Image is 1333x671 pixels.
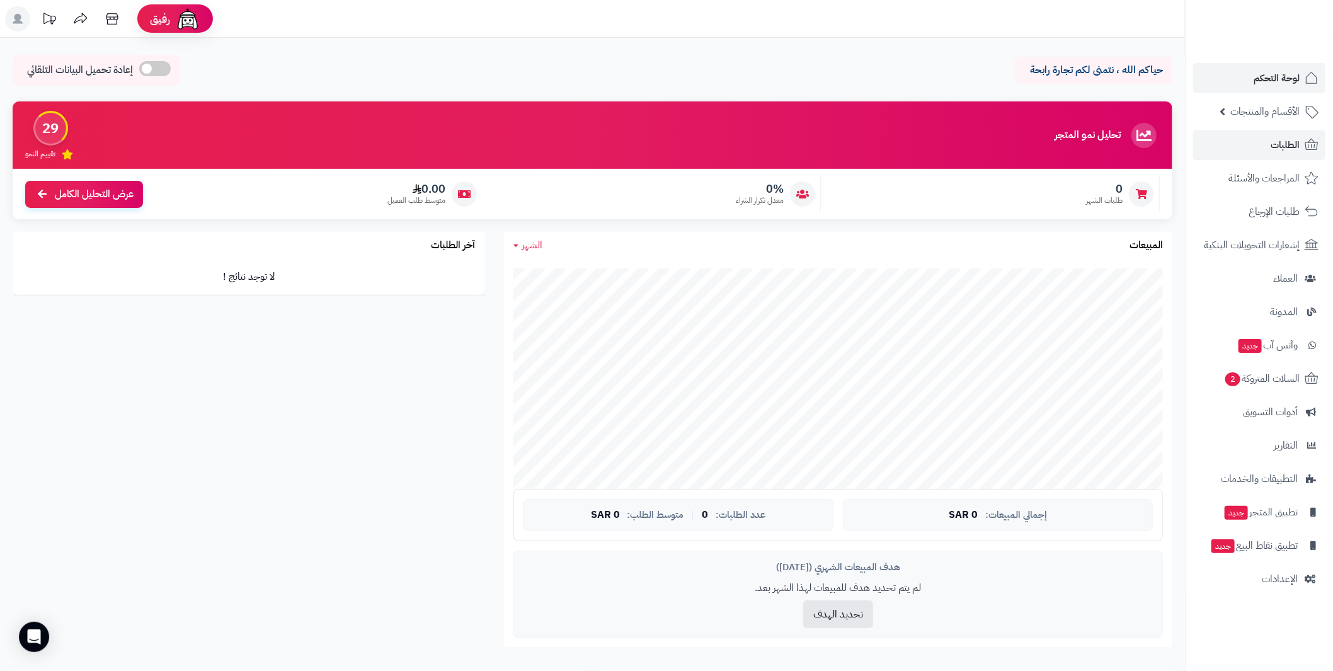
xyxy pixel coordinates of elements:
span: تقييم النمو [25,149,55,159]
div: هدف المبيعات الشهري ([DATE]) [523,561,1153,574]
span: إشعارات التحويلات البنكية [1204,236,1300,254]
span: لوحة التحكم [1254,69,1300,87]
span: جديد [1239,339,1262,353]
div: Open Intercom Messenger [19,622,49,652]
span: إجمالي المبيعات: [985,510,1047,520]
a: التقارير [1193,430,1325,461]
span: التطبيقات والخدمات [1221,470,1298,488]
span: المراجعات والأسئلة [1228,169,1300,187]
span: طلبات الإرجاع [1249,203,1300,221]
a: عرض التحليل الكامل [25,181,143,208]
a: إشعارات التحويلات البنكية [1193,230,1325,260]
a: الإعدادات [1193,564,1325,594]
a: وآتس آبجديد [1193,330,1325,360]
span: التقارير [1274,437,1298,454]
span: | [692,510,695,520]
span: المدونة [1270,303,1298,321]
span: 0% [736,182,784,196]
span: أدوات التسويق [1243,403,1298,421]
span: جديد [1211,539,1235,553]
p: لم يتم تحديد هدف للمبيعات لهذا الشهر بعد. [523,581,1153,595]
a: التطبيقات والخدمات [1193,464,1325,494]
span: عدد الطلبات: [716,510,766,520]
span: معدل تكرار الشراء [736,195,784,206]
span: طلبات الشهر [1086,195,1123,206]
span: العملاء [1273,270,1298,287]
span: 0 [702,510,709,521]
button: تحديد الهدف [803,600,873,628]
span: إعادة تحميل البيانات التلقائي [27,63,133,77]
span: 0.00 [387,182,445,196]
span: 2 [1225,372,1240,386]
span: متوسط الطلب: [627,510,684,520]
span: رفيق [150,11,170,26]
a: تطبيق نقاط البيعجديد [1193,530,1325,561]
h3: تحليل نمو المتجر [1055,130,1121,141]
a: العملاء [1193,263,1325,294]
a: المراجعات والأسئلة [1193,163,1325,193]
span: تطبيق نقاط البيع [1210,537,1298,554]
a: الطلبات [1193,130,1325,160]
a: لوحة التحكم [1193,63,1325,93]
span: السلات المتروكة [1224,370,1300,387]
span: 0 SAR [949,510,978,521]
span: وآتس آب [1237,336,1298,354]
span: متوسط طلب العميل [387,195,445,206]
span: 0 SAR [591,510,620,521]
a: طلبات الإرجاع [1193,197,1325,227]
img: ai-face.png [175,6,200,32]
a: تطبيق المتجرجديد [1193,497,1325,527]
a: السلات المتروكة2 [1193,364,1325,394]
a: أدوات التسويق [1193,397,1325,427]
a: تحديثات المنصة [33,6,65,35]
span: الشهر [522,238,543,253]
span: تطبيق المتجر [1223,503,1298,521]
a: المدونة [1193,297,1325,327]
h3: آخر الطلبات [432,240,476,251]
h3: المبيعات [1130,240,1163,251]
span: الأقسام والمنتجات [1230,103,1300,120]
a: الشهر [513,238,543,253]
td: لا توجد نتائج ! [13,260,485,294]
span: الإعدادات [1262,570,1298,588]
span: الطلبات [1271,136,1300,154]
span: عرض التحليل الكامل [55,187,134,202]
span: 0 [1086,182,1123,196]
span: جديد [1225,506,1248,520]
p: حياكم الله ، نتمنى لكم تجارة رابحة [1024,63,1163,77]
